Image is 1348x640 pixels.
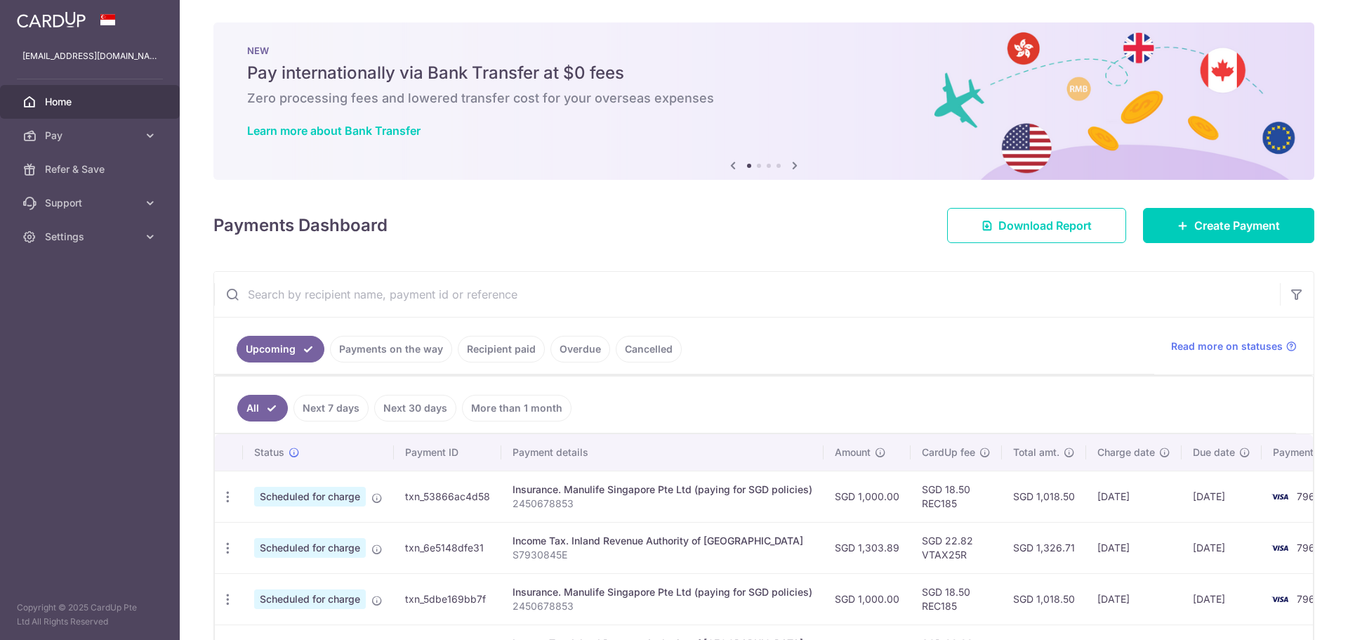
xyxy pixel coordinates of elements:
td: SGD 22.82 VTAX25R [911,522,1002,573]
td: txn_6e5148dfe31 [394,522,501,573]
input: Search by recipient name, payment id or reference [214,272,1280,317]
span: Scheduled for charge [254,589,366,609]
td: txn_5dbe169bb7f [394,573,501,625]
span: Read more on statuses [1171,339,1283,353]
div: Insurance. Manulife Singapore Pte Ltd (paying for SGD policies) [513,585,812,599]
td: SGD 18.50 REC185 [911,573,1002,625]
img: Bank Card [1266,488,1294,505]
td: [DATE] [1086,573,1182,625]
a: Read more on statuses [1171,339,1297,353]
span: Status [254,445,284,459]
td: SGD 1,303.89 [824,522,911,573]
span: Download Report [998,217,1092,234]
a: Overdue [550,336,610,363]
a: All [237,395,288,422]
span: Home [45,95,138,109]
td: SGD 1,326.71 [1002,522,1086,573]
h5: Pay internationally via Bank Transfer at $0 fees [247,62,1281,84]
a: Payments on the way [330,336,452,363]
span: Settings [45,230,138,244]
span: Refer & Save [45,162,138,176]
td: SGD 1,018.50 [1002,573,1086,625]
td: [DATE] [1086,471,1182,522]
td: [DATE] [1086,522,1182,573]
p: S7930845E [513,548,812,562]
span: 7967 [1297,593,1321,605]
span: Charge date [1097,445,1155,459]
a: Learn more about Bank Transfer [247,124,421,138]
a: Create Payment [1143,208,1314,243]
div: Insurance. Manulife Singapore Pte Ltd (paying for SGD policies) [513,483,812,497]
p: 2450678853 [513,599,812,613]
a: Upcoming [237,336,324,363]
td: [DATE] [1182,522,1262,573]
img: CardUp [17,11,86,28]
span: Scheduled for charge [254,538,366,558]
td: [DATE] [1182,573,1262,625]
td: SGD 1,000.00 [824,573,911,625]
h4: Payments Dashboard [213,213,388,238]
p: [EMAIL_ADDRESS][DOMAIN_NAME] [22,49,157,63]
th: Payment ID [394,434,501,471]
span: Scheduled for charge [254,487,366,507]
span: CardUp fee [922,445,975,459]
h6: Zero processing fees and lowered transfer cost for your overseas expenses [247,90,1281,107]
span: Pay [45,129,138,143]
a: Cancelled [616,336,682,363]
span: Total amt. [1013,445,1059,459]
span: Amount [835,445,871,459]
td: SGD 1,000.00 [824,471,911,522]
p: 2450678853 [513,497,812,511]
span: Create Payment [1194,217,1280,234]
span: 7967 [1297,542,1321,554]
img: Bank transfer banner [213,22,1314,180]
img: Bank Card [1266,591,1294,608]
span: Support [45,196,138,210]
a: Download Report [947,208,1126,243]
td: txn_53866ac4d58 [394,471,501,522]
td: SGD 18.50 REC185 [911,471,1002,522]
td: SGD 1,018.50 [1002,471,1086,522]
th: Payment details [501,434,824,471]
img: Bank Card [1266,540,1294,556]
span: Due date [1193,445,1235,459]
td: [DATE] [1182,471,1262,522]
a: Next 7 days [293,395,369,422]
p: NEW [247,45,1281,56]
a: More than 1 month [462,395,571,422]
a: Next 30 days [374,395,456,422]
a: Recipient paid [458,336,545,363]
div: Income Tax. Inland Revenue Authority of [GEOGRAPHIC_DATA] [513,534,812,548]
span: 7967 [1297,490,1321,502]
